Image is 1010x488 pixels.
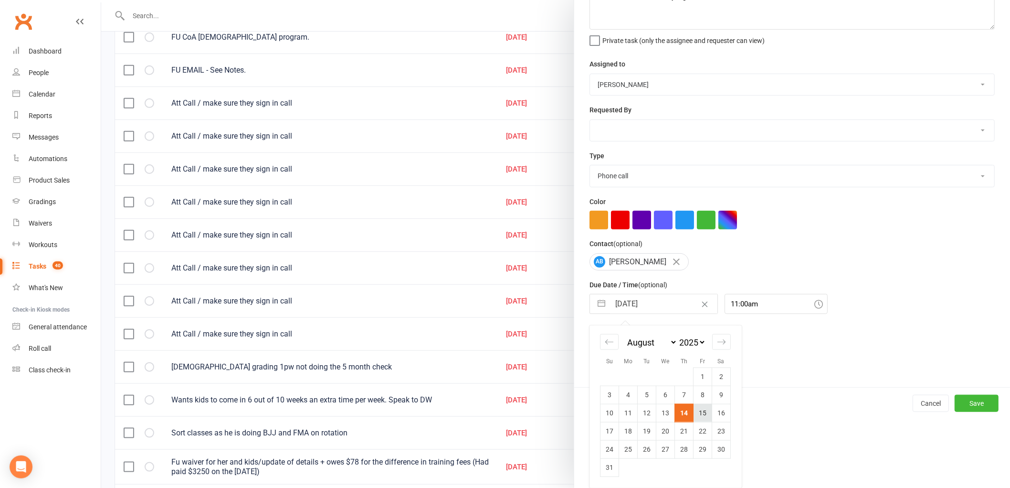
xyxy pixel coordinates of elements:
[12,359,101,381] a: Class kiosk mode
[589,196,606,207] label: Color
[675,440,694,458] td: Thursday, August 28, 2025
[29,284,63,292] div: What's New
[718,358,725,365] small: Sa
[694,368,712,386] td: Friday, August 1, 2025
[600,458,619,477] td: Sunday, August 31, 2025
[12,191,101,213] a: Gradings
[619,386,638,404] td: Monday, August 4, 2025
[694,386,712,404] td: Friday, August 8, 2025
[10,455,32,478] div: Open Intercom Messenger
[12,256,101,277] a: Tasks 40
[955,395,999,412] button: Save
[606,358,613,365] small: Su
[29,241,57,249] div: Workouts
[589,253,689,271] div: [PERSON_NAME]
[661,358,669,365] small: We
[29,323,87,331] div: General attendance
[600,334,619,350] div: Move backward to switch to the previous month.
[29,345,51,352] div: Roll call
[638,386,656,404] td: Tuesday, August 5, 2025
[53,261,63,270] span: 40
[594,256,605,268] span: AB
[638,440,656,458] td: Tuesday, August 26, 2025
[29,219,52,227] div: Waivers
[656,404,675,422] td: Wednesday, August 13, 2025
[589,239,642,249] label: Contact
[712,422,731,440] td: Saturday, August 23, 2025
[638,404,656,422] td: Tuesday, August 12, 2025
[12,316,101,338] a: General attendance kiosk mode
[694,422,712,440] td: Friday, August 22, 2025
[29,155,67,163] div: Automations
[12,105,101,127] a: Reports
[600,386,619,404] td: Sunday, August 3, 2025
[613,240,642,248] small: (optional)
[29,176,70,184] div: Product Sales
[694,440,712,458] td: Friday, August 29, 2025
[29,90,55,98] div: Calendar
[29,112,52,119] div: Reports
[29,262,46,270] div: Tasks
[675,422,694,440] td: Thursday, August 21, 2025
[11,10,35,33] a: Clubworx
[12,170,101,191] a: Product Sales
[29,198,56,206] div: Gradings
[589,323,645,334] label: Email preferences
[12,277,101,299] a: What's New
[12,41,101,62] a: Dashboard
[29,133,59,141] div: Messages
[656,440,675,458] td: Wednesday, August 27, 2025
[589,105,631,115] label: Requested By
[696,295,713,313] button: Clear Date
[619,440,638,458] td: Monday, August 25, 2025
[638,422,656,440] td: Tuesday, August 19, 2025
[675,404,694,422] td: Selected. Thursday, August 14, 2025
[29,69,49,76] div: People
[624,358,632,365] small: Mo
[712,386,731,404] td: Saturday, August 9, 2025
[29,47,62,55] div: Dashboard
[589,151,604,161] label: Type
[12,148,101,170] a: Automations
[12,338,101,359] a: Roll call
[913,395,949,412] button: Cancel
[675,386,694,404] td: Thursday, August 7, 2025
[656,422,675,440] td: Wednesday, August 20, 2025
[602,33,765,44] span: Private task (only the assignee and requester can view)
[600,440,619,458] td: Sunday, August 24, 2025
[600,422,619,440] td: Sunday, August 17, 2025
[712,404,731,422] td: Saturday, August 16, 2025
[600,404,619,422] td: Sunday, August 10, 2025
[12,234,101,256] a: Workouts
[619,422,638,440] td: Monday, August 18, 2025
[12,127,101,148] a: Messages
[589,59,625,69] label: Assigned to
[589,325,741,488] div: Calendar
[712,334,731,350] div: Move forward to switch to the next month.
[619,404,638,422] td: Monday, August 11, 2025
[12,62,101,84] a: People
[12,213,101,234] a: Waivers
[589,280,667,290] label: Due Date / Time
[12,84,101,105] a: Calendar
[643,358,650,365] small: Tu
[712,440,731,458] td: Saturday, August 30, 2025
[700,358,705,365] small: Fr
[656,386,675,404] td: Wednesday, August 6, 2025
[638,281,667,289] small: (optional)
[29,366,71,374] div: Class check-in
[681,358,687,365] small: Th
[694,404,712,422] td: Friday, August 15, 2025
[712,368,731,386] td: Saturday, August 2, 2025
